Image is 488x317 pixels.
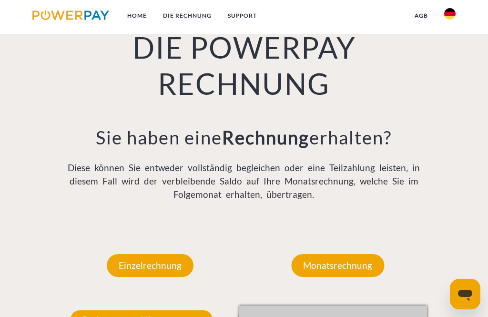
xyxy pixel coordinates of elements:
[56,161,431,202] p: Diese können Sie entweder vollständig begleichen oder eine Teilzahlung leisten, in diesem Fall wi...
[220,7,265,24] a: SUPPORT
[56,30,431,102] h1: DIE POWERPAY RECHNUNG
[291,254,384,277] p: Monatsrechnung
[107,254,193,277] p: Einzelrechnung
[119,7,155,24] a: Home
[155,7,220,24] a: DIE RECHNUNG
[222,126,309,148] b: Rechnung
[450,279,480,309] iframe: Schaltfläche zum Öffnen des Messaging-Fensters
[444,8,456,20] img: de
[32,10,109,20] img: logo-powerpay.svg
[407,7,436,24] a: agb
[56,126,431,149] h3: Sie haben eine erhalten?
